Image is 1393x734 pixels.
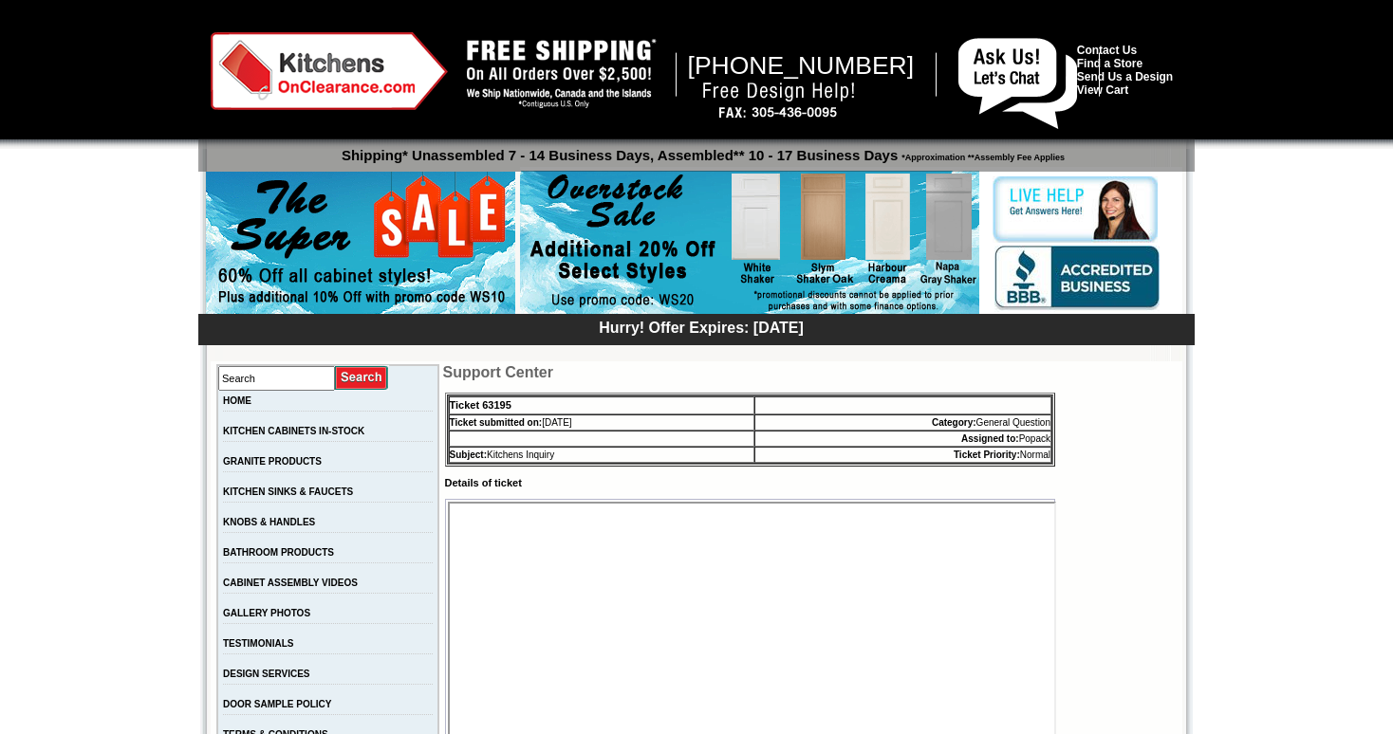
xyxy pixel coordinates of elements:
td: Support Center [443,364,1057,381]
b: Ticket 63195 [450,399,511,411]
strong: Assigned to: [961,433,1019,444]
a: HOME [223,395,251,406]
a: CABINET ASSEMBLY VIDEOS [223,578,358,588]
td: Normal [754,447,1051,463]
a: BATHROOM PRODUCTS [223,547,334,558]
a: DESIGN SERVICES [223,669,310,679]
span: *Approximation **Assembly Fee Applies [898,148,1065,162]
strong: Ticket submitted on: [450,417,543,428]
td: Popack [754,431,1051,447]
a: KITCHEN CABINETS IN-STOCK [223,426,364,436]
a: DOOR SAMPLE POLICY [223,699,331,709]
span: [PHONE_NUMBER] [688,51,915,80]
input: Submit [335,365,389,391]
a: GRANITE PRODUCTS [223,456,322,467]
a: GALLERY PHOTOS [223,608,310,618]
img: Kitchens on Clearance Logo [211,32,448,110]
td: Kitchens Inquiry [449,447,755,463]
a: View Cart [1077,83,1128,97]
p: Shipping* Unassembled 7 - 14 Business Days, Assembled** 10 - 17 Business Days [208,138,1195,163]
strong: Subject: [450,450,487,460]
a: Send Us a Design [1077,70,1173,83]
b: Details of ticket [445,477,522,488]
div: Hurry! Offer Expires: [DATE] [208,317,1195,337]
a: TESTIMONIALS [223,638,293,649]
strong: Category: [932,417,976,428]
a: Contact Us [1077,44,1137,57]
td: General Question [754,414,1051,431]
a: KNOBS & HANDLES [223,517,315,527]
strong: Ticket Priority: [954,450,1020,460]
a: Find a Store [1077,57,1142,70]
a: KITCHEN SINKS & FAUCETS [223,486,353,497]
td: [DATE] [449,414,755,431]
